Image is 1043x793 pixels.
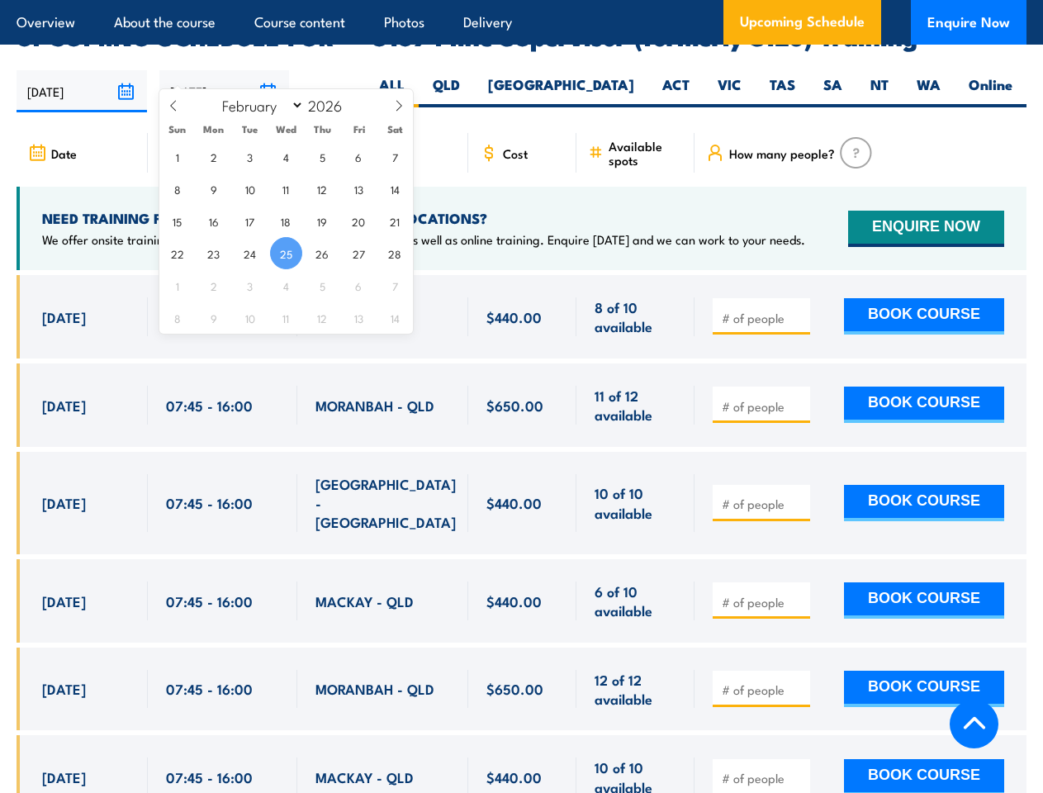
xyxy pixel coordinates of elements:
[315,679,434,698] span: MORANBAH - QLD
[159,70,290,112] input: To date
[306,205,339,237] span: February 19, 2026
[42,493,86,512] span: [DATE]
[305,124,341,135] span: Thu
[270,205,302,237] span: February 18, 2026
[595,483,676,522] span: 10 of 10 available
[704,75,756,107] label: VIC
[42,231,805,248] p: We offer onsite training, training at our centres, multisite solutions as well as online training...
[304,95,358,115] input: Year
[844,298,1004,335] button: BOOK COURSE
[161,140,193,173] span: February 1, 2026
[17,70,147,112] input: From date
[903,75,955,107] label: WA
[379,302,411,334] span: March 14, 2026
[609,139,683,167] span: Available spots
[161,173,193,205] span: February 8, 2026
[270,173,302,205] span: February 11, 2026
[844,671,1004,707] button: BOOK COURSE
[159,124,196,135] span: Sun
[648,75,704,107] label: ACT
[197,205,230,237] span: February 16, 2026
[42,307,86,326] span: [DATE]
[234,269,266,302] span: March 3, 2026
[51,146,77,160] span: Date
[234,237,266,269] span: February 24, 2026
[42,767,86,786] span: [DATE]
[197,237,230,269] span: February 23, 2026
[486,396,543,415] span: $650.00
[486,591,542,610] span: $440.00
[729,146,835,160] span: How many people?
[214,94,304,116] select: Month
[503,146,528,160] span: Cost
[343,269,375,302] span: March 6, 2026
[306,140,339,173] span: February 5, 2026
[379,140,411,173] span: February 7, 2026
[809,75,856,107] label: SA
[270,140,302,173] span: February 4, 2026
[595,297,676,336] span: 8 of 10 available
[270,269,302,302] span: March 4, 2026
[955,75,1026,107] label: Online
[306,173,339,205] span: February 12, 2026
[756,75,809,107] label: TAS
[595,386,676,425] span: 11 of 12 available
[306,269,339,302] span: March 5, 2026
[166,591,253,610] span: 07:45 - 16:00
[474,75,648,107] label: [GEOGRAPHIC_DATA]
[379,237,411,269] span: February 28, 2026
[234,302,266,334] span: March 10, 2026
[486,493,542,512] span: $440.00
[234,205,266,237] span: February 17, 2026
[419,75,474,107] label: QLD
[486,767,542,786] span: $440.00
[848,211,1004,247] button: ENQUIRE NOW
[377,124,414,135] span: Sat
[856,75,903,107] label: NT
[722,681,804,698] input: # of people
[270,302,302,334] span: March 11, 2026
[595,670,676,709] span: 12 of 12 available
[315,767,414,786] span: MACKAY - QLD
[197,140,230,173] span: February 2, 2026
[379,205,411,237] span: February 21, 2026
[232,124,268,135] span: Tue
[595,582,676,620] span: 6 of 10 available
[343,140,375,173] span: February 6, 2026
[196,124,232,135] span: Mon
[379,269,411,302] span: March 7, 2026
[844,387,1004,423] button: BOOK COURSE
[166,679,253,698] span: 07:45 - 16:00
[42,209,805,227] h4: NEED TRAINING FOR LARGER GROUPS OR MULTIPLE LOCATIONS?
[166,396,253,415] span: 07:45 - 16:00
[722,496,804,512] input: # of people
[270,237,302,269] span: February 25, 2026
[844,582,1004,619] button: BOOK COURSE
[161,269,193,302] span: March 1, 2026
[42,396,86,415] span: [DATE]
[268,124,305,135] span: Wed
[343,205,375,237] span: February 20, 2026
[486,679,543,698] span: $650.00
[722,398,804,415] input: # of people
[161,237,193,269] span: February 22, 2026
[486,307,542,326] span: $440.00
[197,302,230,334] span: March 9, 2026
[315,396,434,415] span: MORANBAH - QLD
[379,173,411,205] span: February 14, 2026
[234,140,266,173] span: February 3, 2026
[166,493,253,512] span: 07:45 - 16:00
[42,679,86,698] span: [DATE]
[365,75,419,107] label: ALL
[722,594,804,610] input: # of people
[197,269,230,302] span: March 2, 2026
[42,591,86,610] span: [DATE]
[306,237,339,269] span: February 26, 2026
[166,767,253,786] span: 07:45 - 16:00
[722,310,804,326] input: # of people
[722,770,804,786] input: # of people
[161,302,193,334] span: March 8, 2026
[17,25,1026,46] h2: UPCOMING SCHEDULE FOR - "G189 Mine Supervisor (formerly S123) Training"
[234,173,266,205] span: February 10, 2026
[197,173,230,205] span: February 9, 2026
